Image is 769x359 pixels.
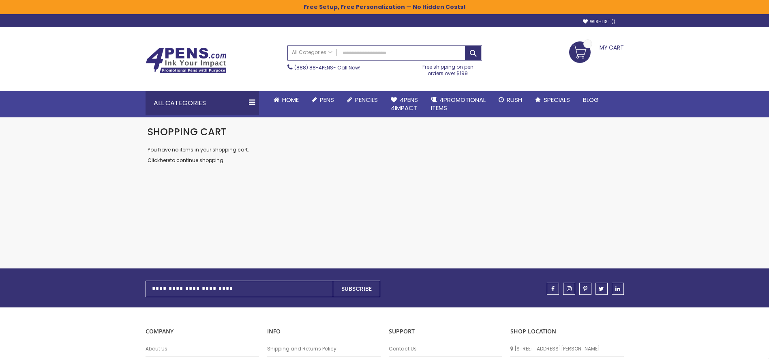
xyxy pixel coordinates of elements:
span: All Categories [292,49,332,56]
a: linkedin [612,283,624,295]
span: 4Pens 4impact [391,95,418,112]
span: twitter [599,286,604,292]
button: Subscribe [333,281,380,297]
span: facebook [551,286,555,292]
span: Pencils [355,95,378,104]
div: Free shipping on pen orders over $199 [414,61,482,77]
a: Blog [576,91,605,109]
a: About Us [146,346,259,352]
a: instagram [563,283,575,295]
p: Support [389,328,502,335]
a: (888) 88-4PENS [294,64,333,71]
span: instagram [567,286,572,292]
span: Home [282,95,299,104]
span: Shopping Cart [148,125,227,138]
span: linkedin [615,286,620,292]
p: You have no items in your shopping cart. [148,147,622,153]
a: pinterest [579,283,591,295]
span: pinterest [583,286,587,292]
p: COMPANY [146,328,259,335]
img: 4Pens Custom Pens and Promotional Products [146,48,227,74]
a: Pencils [341,91,384,109]
span: Blog [583,95,599,104]
a: Rush [492,91,529,109]
span: 4PROMOTIONAL ITEMS [431,95,486,112]
a: 4PROMOTIONALITEMS [424,91,492,117]
span: - Call Now! [294,64,360,71]
span: Specials [544,95,570,104]
span: Pens [320,95,334,104]
div: All Categories [146,91,259,115]
a: Pens [305,91,341,109]
a: Specials [529,91,576,109]
a: Wishlist [583,19,615,25]
p: SHOP LOCATION [510,328,624,335]
p: Click to continue shopping. [148,157,622,164]
a: Shipping and Returns Policy [267,346,381,352]
a: Contact Us [389,346,502,352]
a: Home [267,91,305,109]
a: facebook [547,283,559,295]
a: All Categories [288,46,336,59]
span: Subscribe [341,285,372,293]
p: INFO [267,328,381,335]
a: 4Pens4impact [384,91,424,117]
a: here [160,157,170,164]
span: Rush [507,95,522,104]
li: [STREET_ADDRESS][PERSON_NAME] [510,342,624,357]
a: twitter [595,283,608,295]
